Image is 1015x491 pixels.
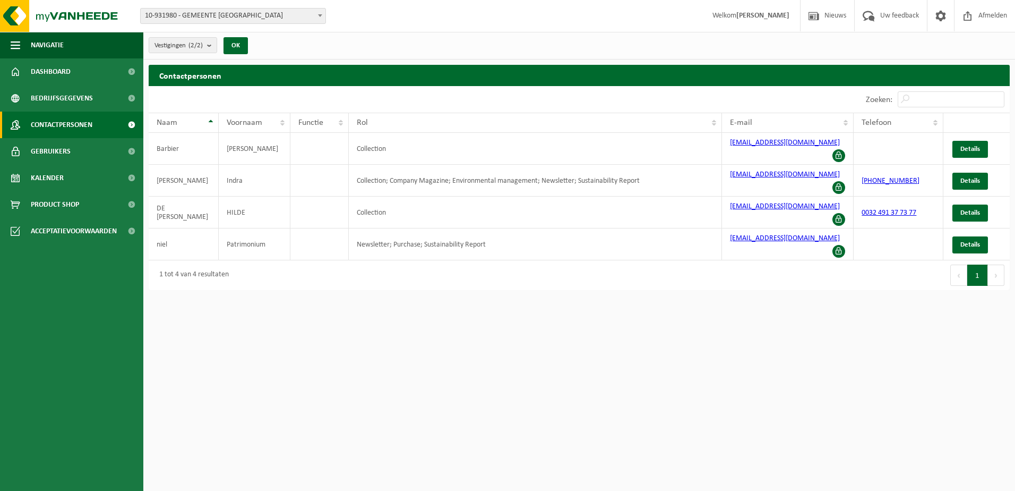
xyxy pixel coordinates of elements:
a: [EMAIL_ADDRESS][DOMAIN_NAME] [730,202,840,210]
td: [PERSON_NAME] [219,133,290,165]
td: Patrimonium [219,228,290,260]
span: Product Shop [31,191,79,218]
button: 1 [967,265,988,286]
td: Collection [349,197,722,228]
td: DE [PERSON_NAME] [149,197,219,228]
span: Telefoon [862,118,891,127]
a: 0032 491 37 73 77 [862,209,916,217]
div: 1 tot 4 van 4 resultaten [154,266,229,285]
span: Naam [157,118,177,127]
span: Details [960,209,980,216]
a: Details [952,205,988,222]
span: Contactpersonen [31,112,92,138]
td: HILDE [219,197,290,228]
td: Collection [349,133,722,165]
span: Dashboard [31,58,71,85]
a: [EMAIL_ADDRESS][DOMAIN_NAME] [730,139,840,147]
button: OK [223,37,248,54]
span: 10-931980 - GEMEENTE NIEL - NIEL [141,9,325,23]
a: Details [952,236,988,253]
button: Next [988,265,1004,286]
a: [PHONE_NUMBER] [862,177,919,185]
td: Collection; Company Magazine; Environmental management; Newsletter; Sustainability Report [349,165,722,197]
span: Kalender [31,165,64,191]
span: Rol [357,118,368,127]
td: niel [149,228,219,260]
span: E-mail [730,118,752,127]
span: Functie [298,118,323,127]
button: Vestigingen(2/2) [149,37,217,53]
span: Details [960,241,980,248]
a: Details [952,173,988,190]
span: 10-931980 - GEMEENTE NIEL - NIEL [140,8,326,24]
span: Vestigingen [154,38,203,54]
span: Bedrijfsgegevens [31,85,93,112]
span: Navigatie [31,32,64,58]
h2: Contactpersonen [149,65,1010,86]
td: Barbier [149,133,219,165]
a: Details [952,141,988,158]
a: [EMAIL_ADDRESS][DOMAIN_NAME] [730,234,840,242]
td: Indra [219,165,290,197]
label: Zoeken: [866,96,892,104]
button: Previous [950,265,967,286]
span: Acceptatievoorwaarden [31,218,117,244]
strong: [PERSON_NAME] [736,12,789,20]
td: Newsletter; Purchase; Sustainability Report [349,228,722,260]
span: Details [960,146,980,153]
span: Voornaam [227,118,262,127]
count: (2/2) [188,42,203,49]
span: Details [960,177,980,184]
span: Gebruikers [31,138,71,165]
td: [PERSON_NAME] [149,165,219,197]
a: [EMAIL_ADDRESS][DOMAIN_NAME] [730,171,840,179]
